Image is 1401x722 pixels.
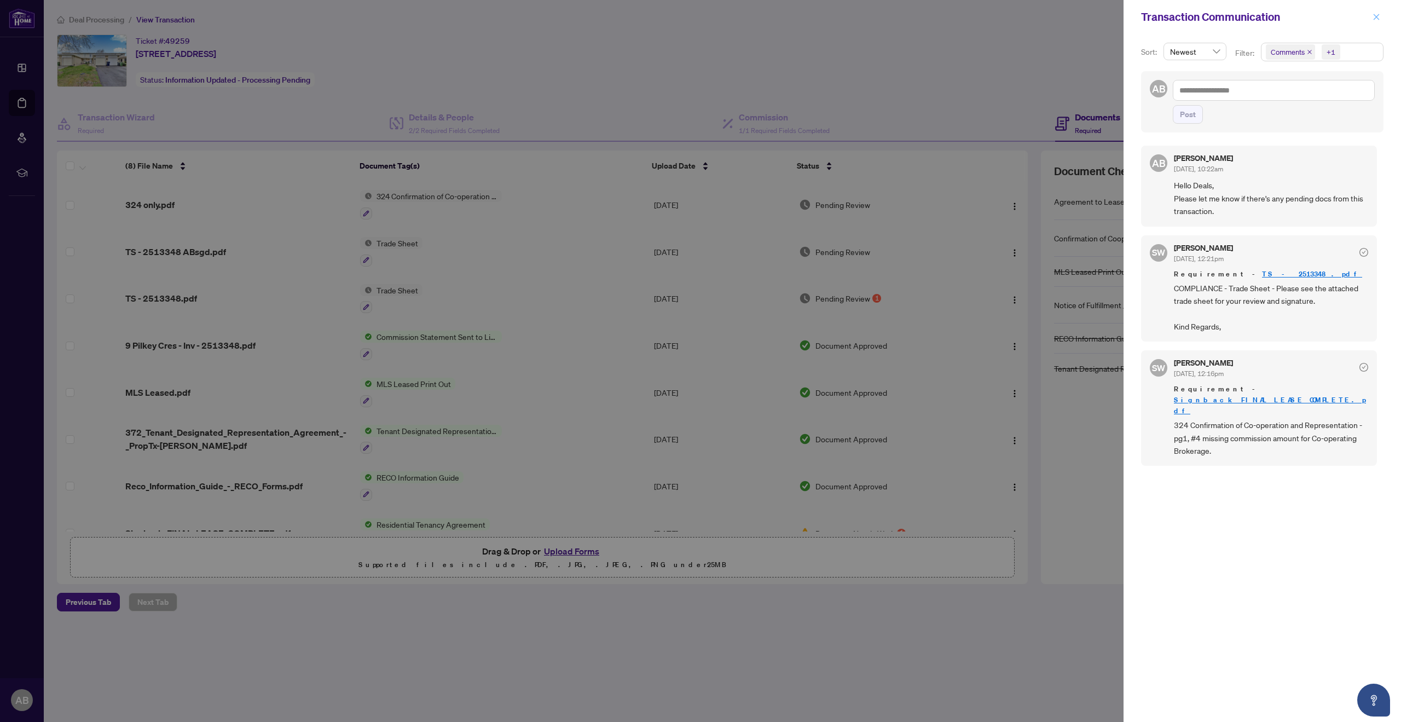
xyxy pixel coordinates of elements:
[1174,269,1368,280] span: Requirement -
[1307,49,1312,55] span: close
[1271,47,1305,57] span: Comments
[1170,43,1220,60] span: Newest
[1174,419,1368,457] span: 324 Confirmation of Co-operation and Representation - pg1, #4 missing commission amount for Co-op...
[1152,81,1166,96] span: AB
[1152,246,1166,259] span: SW
[1235,47,1256,59] p: Filter:
[1373,13,1380,21] span: close
[1173,105,1203,124] button: Post
[1266,44,1315,60] span: Comments
[1141,46,1159,58] p: Sort:
[1327,47,1335,57] div: +1
[1141,9,1369,25] div: Transaction Communication
[1174,282,1368,333] span: COMPLIANCE - Trade Sheet - Please see the attached trade sheet for your review and signature. Kin...
[1152,155,1166,171] span: AB
[1174,165,1223,173] span: [DATE], 10:22am
[1359,248,1368,257] span: check-circle
[1359,363,1368,372] span: check-circle
[1174,359,1233,367] h5: [PERSON_NAME]
[1174,395,1366,415] a: Signback_FINAL_LEASE_COMPLETE.pdf
[1357,684,1390,717] button: Open asap
[1262,269,1362,279] a: TS - 2513348.pdf
[1174,154,1233,162] h5: [PERSON_NAME]
[1174,255,1224,263] span: [DATE], 12:21pm
[1174,244,1233,252] h5: [PERSON_NAME]
[1174,384,1368,417] span: Requirement -
[1174,179,1368,217] span: Hello Deals, Please let me know if there's any pending docs from this transaction.
[1152,361,1166,375] span: SW
[1174,369,1224,378] span: [DATE], 12:16pm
